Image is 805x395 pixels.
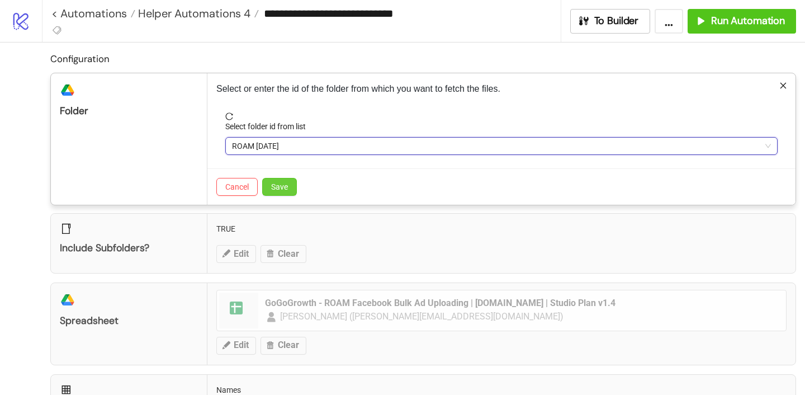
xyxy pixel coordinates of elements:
[262,178,297,196] button: Save
[779,82,787,90] span: close
[216,178,258,196] button: Cancel
[271,182,288,191] span: Save
[655,9,683,34] button: ...
[51,8,135,19] a: < Automations
[50,51,796,66] h2: Configuration
[60,105,198,117] div: Folder
[688,9,796,34] button: Run Automation
[225,182,249,191] span: Cancel
[216,82,787,96] p: Select or enter the id of the folder from which you want to fetch the files.
[225,120,313,133] label: Select folder id from list
[570,9,651,34] button: To Builder
[135,8,259,19] a: Helper Automations 4
[711,15,785,27] span: Run Automation
[594,15,639,27] span: To Builder
[135,6,250,21] span: Helper Automations 4
[225,112,778,120] span: reload
[232,138,771,154] span: ROAM 27Aug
